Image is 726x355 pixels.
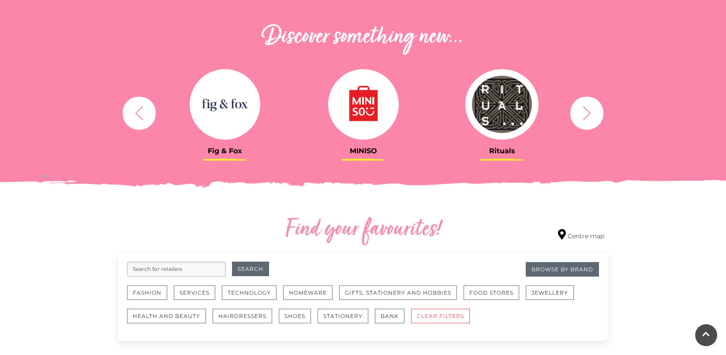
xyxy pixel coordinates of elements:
a: Fig & Fox [162,69,288,155]
button: Shoes [279,309,311,323]
a: Jewellery [526,285,580,309]
a: Homeware [283,285,339,309]
input: Search for retailers [127,262,226,277]
button: Jewellery [526,285,574,300]
h3: Rituals [439,147,565,155]
button: Technology [222,285,277,300]
a: Centre map [558,229,604,241]
a: Rituals [439,69,565,155]
button: Bank [375,309,404,323]
a: Health and Beauty [127,309,213,332]
button: CLEAR FILTERS [411,309,470,323]
h2: Find your favourites! [202,216,524,244]
button: Health and Beauty [127,309,206,323]
a: Shoes [279,309,318,332]
a: Technology [222,285,283,309]
a: Stationery [318,309,375,332]
a: Hairdressers [213,309,279,332]
a: Bank [375,309,411,332]
button: Search [232,262,269,276]
a: CLEAR FILTERS [411,309,476,332]
button: Food Stores [464,285,519,300]
a: MINISO [301,69,426,155]
button: Homeware [283,285,333,300]
a: Fashion [127,285,174,309]
a: Browse By Brand [526,262,599,277]
h3: MINISO [301,147,426,155]
button: Hairdressers [213,309,272,323]
button: Gifts, Stationery and Hobbies [339,285,457,300]
a: Food Stores [464,285,526,309]
a: Gifts, Stationery and Hobbies [339,285,464,309]
a: Services [174,285,222,309]
button: Fashion [127,285,167,300]
button: Services [174,285,215,300]
h2: Discover something new... [118,23,608,52]
h3: Fig & Fox [162,147,288,155]
button: Stationery [318,309,368,323]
